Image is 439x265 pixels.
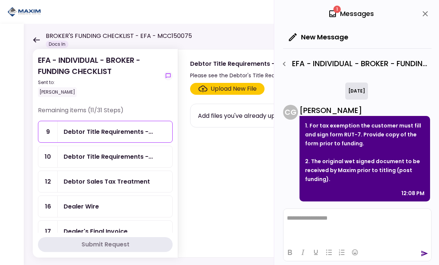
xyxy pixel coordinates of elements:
button: Underline [310,247,322,258]
button: New Message [283,28,354,47]
div: Debtor Title Requirements - Other Requirements [64,127,153,136]
div: Remaining items (11/31 Steps) [38,106,173,121]
div: Sent to: [38,79,161,86]
a: 17Dealer's Final Invoice [38,220,173,242]
div: [PERSON_NAME] [38,87,77,97]
div: EFA - INDIVIDUAL - BROKER - FUNDING CHECKLIST [38,55,161,97]
div: 12 [38,171,58,192]
div: Messages [328,8,374,19]
div: [DATE] [345,83,368,100]
button: Bold [283,247,296,258]
div: Debtor Title Requirements - Other Requirements [190,59,338,68]
button: send [421,250,428,257]
p: 1. For tax exemption the customer must fill and sign form RUT-7. Provide copy of the form prior t... [305,121,424,184]
div: Add files you've already uploaded to My AIO [198,111,325,120]
div: EFA - INDIVIDUAL - BROKER - FUNDING CHECKLIST - Debtor Title Requirements - Other Requirements [278,58,432,70]
div: Submit Request [81,240,129,249]
button: Bullet list [323,247,335,258]
div: Dealer's Final Invoice [64,227,128,236]
a: 12Debtor Sales Tax Treatment [38,171,173,193]
div: Debtor Title Requirements - Proof of IRP or Exemption [64,152,153,161]
a: 16Dealer Wire [38,195,173,217]
button: Emojis [349,247,361,258]
img: Partner icon [7,6,41,17]
div: C G [283,105,298,120]
button: Submit Request [38,237,173,252]
div: Upload New File [211,84,257,93]
div: Docs In [46,41,68,48]
button: close [419,7,432,20]
div: Debtor Title Requirements - Other RequirementsPlease see the Debtor's Title Requirements page.sho... [178,49,424,258]
div: 16 [38,196,58,217]
h1: BROKER'S FUNDING CHECKLIST - EFA - MCC150075 [46,32,192,41]
div: [PERSON_NAME] [299,105,430,116]
button: show-messages [164,71,173,80]
iframe: Rich Text Area [283,209,431,243]
span: Click here to upload the required document [190,83,265,95]
div: 9 [38,121,58,142]
span: 1 [333,6,341,13]
div: Debtor Sales Tax Treatment [64,177,150,186]
div: 12:08 PM [401,189,424,198]
div: Dealer Wire [64,202,99,211]
div: 17 [38,221,58,242]
button: Italic [297,247,309,258]
div: 10 [38,146,58,167]
button: Numbered list [336,247,348,258]
div: Please see the Debtor's Title Requirements page. [190,71,338,80]
a: 9Debtor Title Requirements - Other Requirements [38,121,173,143]
a: 10Debtor Title Requirements - Proof of IRP or Exemption [38,146,173,168]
